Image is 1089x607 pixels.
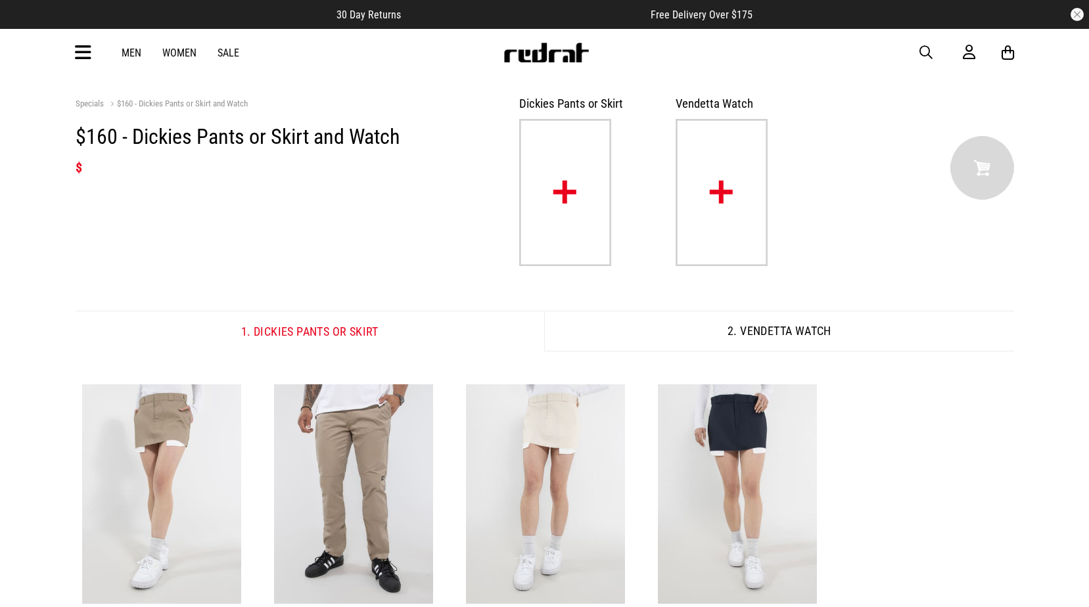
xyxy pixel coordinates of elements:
a: Men [122,47,141,59]
a: Sale [218,47,239,59]
img: Dickies 874 Mini Skirt - Womens in Blue [658,384,817,604]
a: $160 - Dickies Pants or Skirt and Watch [106,99,248,111]
h3: Dickies Pants or Skirt [519,97,649,111]
iframe: LiveChat chat widget [1034,552,1089,607]
span: 30 Day Returns [336,9,401,21]
h3: Vendetta Watch [676,97,806,111]
img: Dickies 918 Slim Fit Double Knee Pant in Beige [274,384,433,604]
h1: $160 - Dickies Pants or Skirt and Watch [76,124,467,149]
img: Dickies 874 Mini Skirt - Womens in Beige [466,384,625,604]
button: 1. Dickies Pants or Skirt [76,311,545,351]
img: Redrat logo [503,43,590,62]
a: Specials [76,99,104,108]
h2: $ [76,160,467,175]
a: Women [162,47,197,59]
button: 2. Vendetta Watch [544,311,1013,351]
iframe: Customer reviews powered by Trustpilot [427,8,624,21]
span: Free Delivery Over $175 [651,9,753,21]
img: Dickies 874 Mini Skirt - Womens in Brown [82,384,241,604]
